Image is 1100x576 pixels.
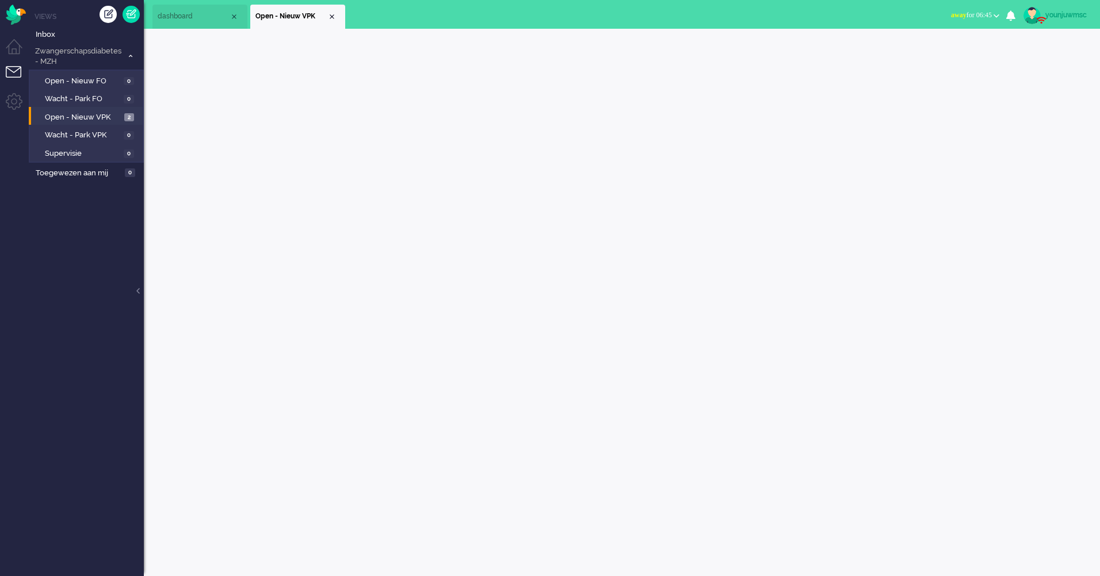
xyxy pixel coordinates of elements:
li: awayfor 06:45 [944,3,1006,29]
a: Supervisie 0 [33,147,143,159]
div: younjuwmsc [1045,9,1088,21]
span: Wacht - Park FO [45,94,121,105]
li: View [250,5,345,29]
a: Quick Ticket [123,6,140,23]
span: 2 [124,113,134,122]
span: 0 [124,95,134,103]
span: away [951,11,967,19]
a: Open - Nieuw VPK 2 [33,110,143,123]
a: Wacht - Park FO 0 [33,92,143,105]
span: 0 [124,131,134,140]
div: Close tab [327,12,337,21]
a: Open - Nieuw FO 0 [33,74,143,87]
span: Inbox [36,29,144,40]
a: Wacht - Park VPK 0 [33,128,143,141]
li: Dashboard menu [6,39,32,65]
span: Open - Nieuw VPK [255,11,327,21]
span: 0 [124,149,134,158]
span: for 06:45 [951,11,992,19]
a: Omnidesk [6,7,26,16]
span: Open - Nieuw FO [45,76,121,87]
span: 0 [125,168,135,177]
div: Creëer ticket [100,6,117,23]
li: Views [35,11,144,21]
li: Dashboard [152,5,247,29]
li: Tickets menu [6,66,32,92]
img: flow_omnibird.svg [6,5,26,25]
a: younjuwmsc [1021,7,1088,24]
span: Zwangerschapsdiabetes - MZH [33,46,123,67]
div: Close tab [230,12,239,21]
span: Supervisie [45,148,121,159]
span: 0 [124,77,134,86]
span: Toegewezen aan mij [36,168,121,179]
a: Toegewezen aan mij 0 [33,166,144,179]
a: Inbox [33,28,144,40]
span: Wacht - Park VPK [45,130,121,141]
li: Admin menu [6,93,32,119]
span: dashboard [158,11,230,21]
span: Open - Nieuw VPK [45,112,121,123]
button: awayfor 06:45 [944,7,1006,24]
